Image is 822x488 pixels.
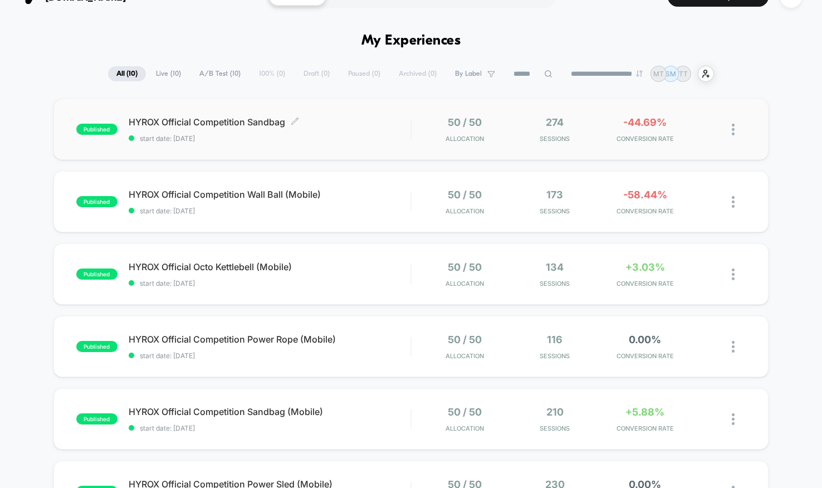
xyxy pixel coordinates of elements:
span: Sessions [513,424,598,432]
span: -58.44% [623,189,667,201]
span: CONVERSION RATE [603,207,687,215]
span: 50 / 50 [448,189,482,201]
img: close [732,269,735,280]
span: HYROX Official Octo Kettlebell (Mobile) [129,261,410,272]
span: 50 / 50 [448,334,482,345]
p: SM [666,70,676,78]
span: HYROX Official Competition Wall Ball (Mobile) [129,189,410,200]
img: close [732,124,735,135]
span: HYROX Official Competition Sandbag (Mobile) [129,406,410,417]
span: start date: [DATE] [129,134,410,143]
span: Allocation [446,207,484,215]
span: HYROX Official Competition Power Rope (Mobile) [129,334,410,345]
span: Sessions [513,135,598,143]
span: start date: [DATE] [129,279,410,287]
span: start date: [DATE] [129,352,410,360]
span: Sessions [513,207,598,215]
span: A/B Test ( 10 ) [191,66,249,81]
p: MT [653,70,664,78]
img: end [636,70,643,77]
span: published [76,196,118,207]
span: 0.00% [629,334,661,345]
span: HYROX Official Competition Sandbag [129,116,410,128]
span: -44.69% [623,116,667,128]
span: Sessions [513,280,598,287]
span: +5.88% [625,406,664,418]
span: 50 / 50 [448,406,482,418]
span: 50 / 50 [448,116,482,128]
span: All ( 10 ) [108,66,146,81]
span: Allocation [446,135,484,143]
span: Allocation [446,424,484,432]
span: 173 [546,189,563,201]
img: close [732,196,735,208]
p: TT [679,70,688,78]
span: CONVERSION RATE [603,352,687,360]
span: Live ( 10 ) [148,66,189,81]
span: By Label [455,70,482,78]
span: start date: [DATE] [129,207,410,215]
span: 134 [546,261,564,273]
span: +3.03% [625,261,665,273]
span: CONVERSION RATE [603,280,687,287]
span: 116 [547,334,562,345]
img: close [732,413,735,425]
h1: My Experiences [361,33,461,49]
span: published [76,341,118,352]
span: Allocation [446,352,484,360]
span: published [76,269,118,280]
span: 210 [546,406,564,418]
span: Allocation [446,280,484,287]
span: CONVERSION RATE [603,135,687,143]
span: 274 [546,116,564,128]
span: published [76,124,118,135]
span: start date: [DATE] [129,424,410,432]
span: 50 / 50 [448,261,482,273]
span: CONVERSION RATE [603,424,687,432]
span: published [76,413,118,424]
span: Sessions [513,352,598,360]
img: close [732,341,735,353]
